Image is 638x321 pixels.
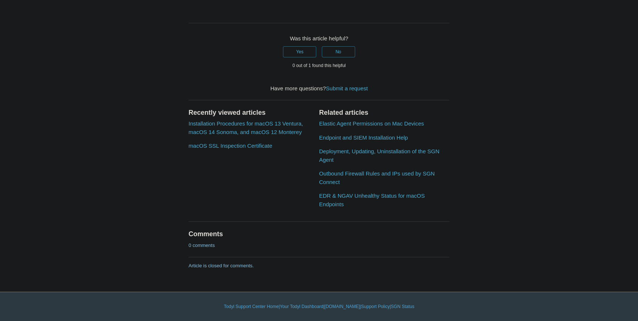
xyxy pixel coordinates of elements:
[319,108,449,118] h2: Related articles
[189,108,312,118] h2: Recently viewed articles
[322,46,355,57] button: This article was not helpful
[324,303,360,310] a: [DOMAIN_NAME]
[290,35,348,41] span: Was this article helpful?
[319,120,423,127] a: Elastic Agent Permissions on Mac Devices
[319,170,435,185] a: Outbound Firewall Rules and IPs used by SGN Connect
[319,148,439,163] a: Deployment, Updating, Uninstallation of the SGN Agent
[189,143,272,149] a: macOS SSL Inspection Certificate
[189,229,450,239] h2: Comments
[280,303,323,310] a: Your Todyl Dashboard
[319,193,425,207] a: EDR & NGAV Unhealthy Status for macOS Endpoints
[283,46,316,57] button: This article was helpful
[189,84,450,93] div: Have more questions?
[326,85,368,91] a: Submit a request
[391,303,414,310] a: SGN Status
[224,303,279,310] a: Todyl Support Center Home
[105,303,534,310] div: | | | |
[292,63,345,68] span: 0 out of 1 found this helpful
[319,134,408,141] a: Endpoint and SIEM Installation Help
[189,120,303,135] a: Installation Procedures for macOS 13 Ventura, macOS 14 Sonoma, and macOS 12 Monterey
[189,242,215,249] p: 0 comments
[189,262,254,270] p: Article is closed for comments.
[361,303,389,310] a: Support Policy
